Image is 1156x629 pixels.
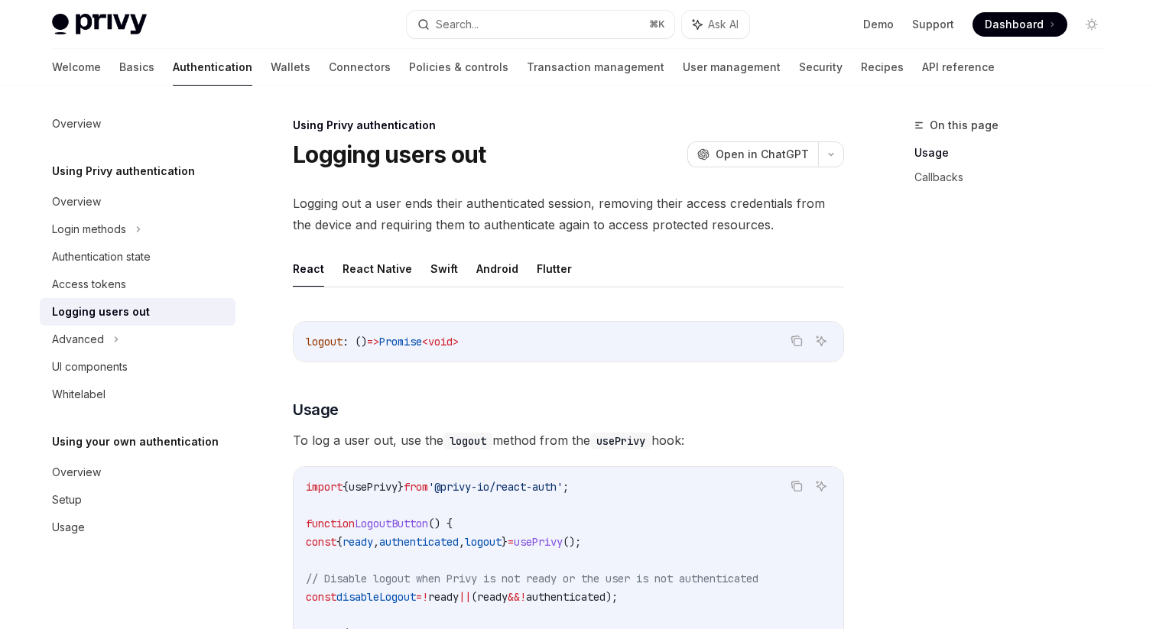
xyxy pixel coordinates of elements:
[40,514,235,541] a: Usage
[293,251,324,287] button: React
[306,572,758,585] span: // Disable logout when Privy is not ready or the user is not authenticated
[52,115,101,133] div: Overview
[52,518,85,537] div: Usage
[422,590,428,604] span: !
[173,49,252,86] a: Authentication
[606,590,618,604] span: );
[508,590,520,604] span: &&
[52,303,150,321] div: Logging users out
[682,11,749,38] button: Ask AI
[349,480,398,494] span: usePrivy
[40,298,235,326] a: Logging users out
[428,517,453,530] span: () {
[398,480,404,494] span: }
[293,193,844,235] span: Logging out a user ends their authenticated session, removing their access credentials from the d...
[914,165,1116,190] a: Callbacks
[716,147,809,162] span: Open in ChatGPT
[973,12,1067,37] a: Dashboard
[649,18,665,31] span: ⌘ K
[459,590,471,604] span: ||
[52,385,106,404] div: Whitelabel
[914,141,1116,165] a: Usage
[502,535,508,549] span: }
[861,49,904,86] a: Recipes
[329,49,391,86] a: Connectors
[459,535,465,549] span: ,
[443,433,492,449] code: logout
[52,14,147,35] img: light logo
[430,251,458,287] button: Swift
[799,49,843,86] a: Security
[293,399,339,420] span: Usage
[306,535,336,549] span: const
[52,275,126,293] div: Access tokens
[379,535,459,549] span: authenticated
[336,590,416,604] span: disableLogout
[52,193,101,211] div: Overview
[40,271,235,298] a: Access tokens
[471,590,477,604] span: (
[508,535,514,549] span: =
[811,331,831,351] button: Ask AI
[922,49,995,86] a: API reference
[465,535,502,549] span: logout
[306,335,343,349] span: logout
[912,17,954,32] a: Support
[453,335,459,349] span: >
[683,49,781,86] a: User management
[52,162,195,180] h5: Using Privy authentication
[422,335,428,349] span: <
[343,480,349,494] span: {
[52,220,126,238] div: Login methods
[40,353,235,381] a: UI components
[306,480,343,494] span: import
[985,17,1044,32] span: Dashboard
[40,486,235,514] a: Setup
[428,335,453,349] span: void
[343,535,373,549] span: ready
[119,49,154,86] a: Basics
[52,463,101,481] div: Overview
[527,49,664,86] a: Transaction management
[271,49,310,86] a: Wallets
[306,517,355,530] span: function
[52,491,82,509] div: Setup
[52,358,128,376] div: UI components
[416,590,422,604] span: =
[379,335,422,349] span: Promise
[787,331,807,351] button: Copy the contents from the code block
[367,335,379,349] span: =>
[520,590,526,604] span: !
[563,535,581,549] span: ();
[428,480,563,494] span: '@privy-io/react-auth'
[514,535,563,549] span: usePrivy
[1080,12,1104,37] button: Toggle dark mode
[40,243,235,271] a: Authentication state
[477,590,508,604] span: ready
[476,251,518,287] button: Android
[293,141,485,168] h1: Logging users out
[404,480,428,494] span: from
[52,433,219,451] h5: Using your own authentication
[40,188,235,216] a: Overview
[293,118,844,133] div: Using Privy authentication
[563,480,569,494] span: ;
[863,17,894,32] a: Demo
[343,251,412,287] button: React Native
[811,476,831,496] button: Ask AI
[52,248,151,266] div: Authentication state
[373,535,379,549] span: ,
[343,335,367,349] span: : ()
[293,430,844,451] span: To log a user out, use the method from the hook:
[40,459,235,486] a: Overview
[526,590,606,604] span: authenticated
[687,141,818,167] button: Open in ChatGPT
[40,381,235,408] a: Whitelabel
[590,433,651,449] code: usePrivy
[52,330,104,349] div: Advanced
[336,535,343,549] span: {
[355,517,428,530] span: LogoutButton
[407,11,674,38] button: Search...⌘K
[708,17,739,32] span: Ask AI
[436,15,479,34] div: Search...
